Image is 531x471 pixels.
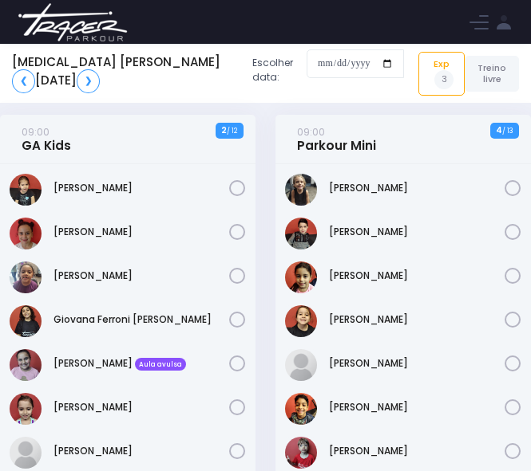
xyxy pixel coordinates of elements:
img: Ana Clara Vicalvi DOliveira Lima [10,261,42,293]
a: Exp3 [418,52,465,95]
a: [PERSON_NAME] [329,181,505,195]
a: Treino livre [465,56,519,92]
strong: 2 [221,124,227,136]
img: LAURA ORTIZ CAMPOS VIEIRA [10,393,42,425]
a: [PERSON_NAME] [53,181,229,195]
img: Isabella Silva Manari [10,349,42,381]
a: 09:00Parkour Mini [297,124,376,154]
a: Giovana Ferroni [PERSON_NAME] [53,312,229,327]
small: 09:00 [22,125,50,139]
small: / 12 [227,126,237,135]
a: [PERSON_NAME] [329,400,505,414]
a: 09:00GA Kids [22,124,71,154]
small: 09:00 [297,125,325,139]
a: ❯ [77,69,100,93]
img: Alice Silva de Mendonça [10,174,42,206]
img: Ana Clara Rufino [10,218,42,249]
a: ❮ [12,69,35,93]
img: Laís Bacini Amorim [10,437,42,469]
img: Arthur Amancio Baldasso [285,174,317,206]
img: Benicio Domingos Barbosa [285,218,317,249]
a: [PERSON_NAME] [329,444,505,458]
small: / 13 [502,126,513,135]
div: Escolher data: [12,49,404,98]
a: [PERSON_NAME] [329,269,505,283]
img: Miguel Antunes Castilho [285,437,317,469]
strong: 4 [496,124,502,136]
span: 3 [434,70,454,89]
img: Giovana Ferroni Gimenes de Almeida [10,305,42,337]
span: Aula avulsa [135,358,186,371]
h5: [MEDICAL_DATA] [PERSON_NAME] [DATE] [12,55,240,93]
a: [PERSON_NAME] [329,225,505,239]
a: [PERSON_NAME] Aula avulsa [53,356,229,371]
img: Lucas Marques [285,349,317,381]
a: [PERSON_NAME] [53,444,229,458]
img: Laís de Moraes Salgado [285,305,317,337]
img: Léo Sass Lopes [285,393,317,425]
img: Helena Sass Lopes [285,261,317,293]
a: [PERSON_NAME] [329,312,505,327]
a: [PERSON_NAME] [53,400,229,414]
a: [PERSON_NAME] [329,356,505,371]
a: [PERSON_NAME] [53,225,229,239]
a: [PERSON_NAME] [53,269,229,283]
